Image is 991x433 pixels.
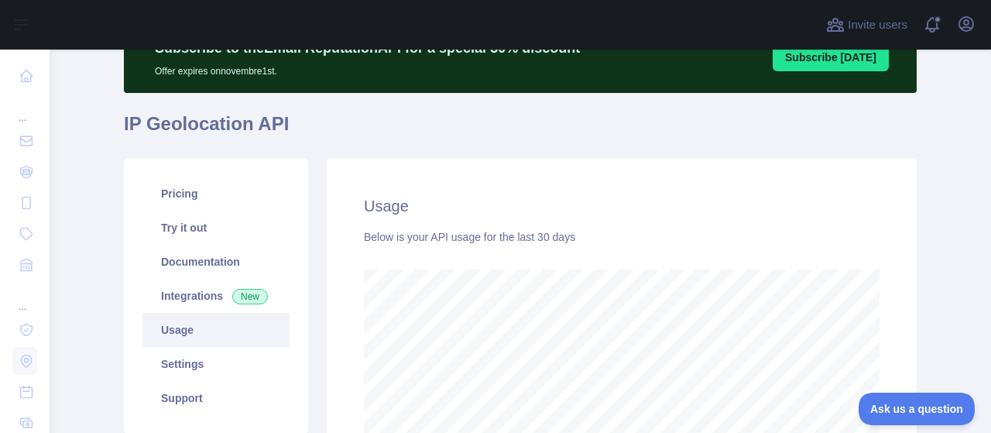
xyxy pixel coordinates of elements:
[859,393,976,425] iframe: Toggle Customer Support
[142,177,290,211] a: Pricing
[823,12,910,37] button: Invite users
[142,313,290,347] a: Usage
[155,59,580,77] p: Offer expires on novembre 1st.
[773,43,889,71] button: Subscribe [DATE]
[848,16,907,34] span: Invite users
[12,282,37,313] div: ...
[142,381,290,415] a: Support
[364,229,880,245] div: Below is your API usage for the last 30 days
[364,195,880,217] h2: Usage
[142,347,290,381] a: Settings
[12,93,37,124] div: ...
[124,112,917,149] h1: IP Geolocation API
[142,211,290,245] a: Try it out
[232,289,268,304] span: New
[142,279,290,313] a: Integrations New
[142,245,290,279] a: Documentation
